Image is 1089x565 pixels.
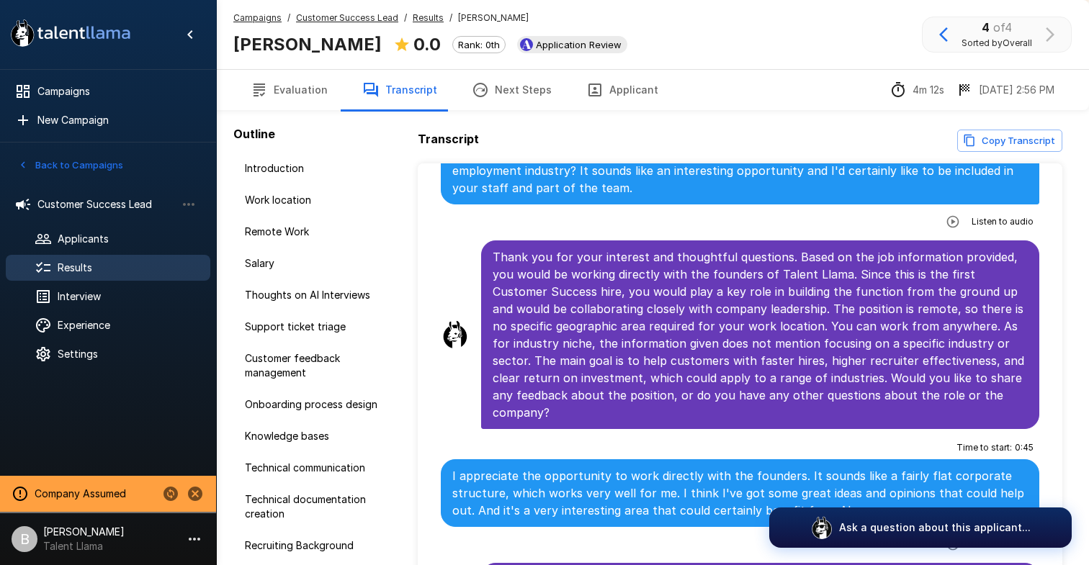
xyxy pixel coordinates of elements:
p: I appreciate the opportunity to work directly with the founders. It sounds like a fairly flat cor... [452,467,1028,519]
span: 0 : 45 [1015,440,1034,455]
span: Time to start : [956,440,1012,455]
div: Support ticket triage [233,314,400,340]
span: Salary [245,256,389,271]
u: Results [413,12,444,23]
span: [PERSON_NAME] [458,11,529,25]
u: Customer Success Lead [296,12,398,23]
div: Thoughts on AI Interviews [233,282,400,308]
span: / [287,11,290,25]
img: logo_glasses@2x.png [810,516,833,539]
span: Work location [245,193,389,207]
p: Ask a question about this applicant... [839,520,1031,535]
span: Listen to audio [972,214,1034,229]
span: / [404,11,407,25]
button: Ask a question about this applicant... [769,507,1072,548]
span: Application Review [530,39,627,50]
u: Campaigns [233,12,282,23]
div: Remote Work [233,219,400,245]
p: 4m 12s [913,83,944,97]
div: The date and time when the interview was completed [956,81,1054,99]
span: Rank: 0th [453,39,505,50]
div: Technical documentation creation [233,487,400,527]
span: Customer feedback management [245,351,389,380]
span: Sorted by Overall [962,36,1032,50]
div: View profile in Ashby [517,36,627,53]
span: Onboarding process design [245,397,389,412]
button: Applicant [569,70,676,110]
div: Introduction [233,155,400,181]
b: Outline [233,127,275,141]
span: of 4 [993,20,1012,35]
span: Introduction [245,161,389,176]
div: Knowledge bases [233,423,400,449]
div: Onboarding process design [233,392,400,417]
button: Next Steps [454,70,569,110]
img: ashbyhq_logo.jpeg [520,38,533,51]
span: Knowledge bases [245,429,389,443]
span: Technical communication [245,461,389,475]
p: [DATE] 2:56 PM [979,83,1054,97]
b: 0.0 [413,34,441,55]
div: Customer feedback management [233,345,400,386]
button: Transcript [345,70,454,110]
span: Thoughts on AI Interviews [245,288,389,302]
div: The time between starting and completing the interview [889,81,944,99]
span: Recruiting Background [245,538,389,553]
span: Technical documentation creation [245,492,389,521]
div: Technical communication [233,455,400,481]
b: 4 [982,20,990,35]
span: / [449,11,452,25]
button: Evaluation [233,70,345,110]
span: Support ticket triage [245,320,389,334]
p: Thank you for your interest and thoughtful questions. Based on the job information provided, you ... [493,248,1028,421]
b: [PERSON_NAME] [233,34,382,55]
div: Work location [233,187,400,213]
span: Remote Work [245,225,389,239]
div: Recruiting Background [233,533,400,559]
button: Copy transcript [957,130,1062,152]
div: Salary [233,250,400,276]
b: Transcript [418,132,479,146]
img: llama_clean.png [441,320,470,349]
